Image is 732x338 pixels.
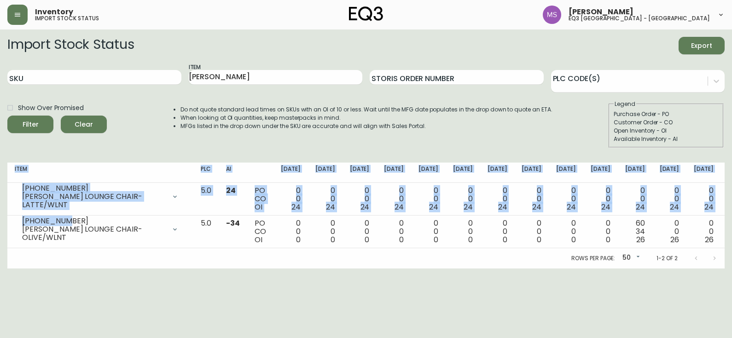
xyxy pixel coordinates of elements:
th: [DATE] [514,163,549,183]
th: [DATE] [377,163,411,183]
span: 0 [331,234,335,245]
div: Available Inventory - AI [614,135,719,143]
div: 0 0 [453,219,473,244]
div: 0 0 [591,186,610,211]
span: -34 [226,218,240,228]
div: 0 0 [281,219,301,244]
div: 50 [619,251,642,266]
th: Item [7,163,193,183]
h5: import stock status [35,16,99,21]
div: 0 0 [625,186,645,211]
span: 0 [468,234,473,245]
button: Export [679,37,725,54]
div: [PHONE_NUMBER][PERSON_NAME] LOUNGE CHAIR-OLIVE/WLNT [15,219,186,239]
span: 0 [296,234,301,245]
th: [DATE] [480,163,515,183]
span: 24 [291,202,301,212]
th: [DATE] [411,163,446,183]
button: Filter [7,116,53,133]
th: PLC [193,163,219,183]
span: 0 [434,234,438,245]
div: [PHONE_NUMBER] [22,184,166,192]
div: 0 0 [556,219,576,244]
div: Open Inventory - OI [614,127,719,135]
span: OI [255,234,262,245]
div: 0 0 [453,186,473,211]
div: 0 0 [660,186,680,211]
span: 0 [399,234,404,245]
div: 60 34 [625,219,645,244]
span: 0 [365,234,369,245]
div: 0 0 [350,219,370,244]
span: 24 [498,202,507,212]
span: 24 [226,185,236,196]
span: 0 [571,234,576,245]
th: [DATE] [273,163,308,183]
th: [DATE] [686,163,721,183]
span: 26 [670,234,679,245]
div: 0 0 [488,186,507,211]
div: [PERSON_NAME] LOUNGE CHAIR-OLIVE/WLNT [22,225,166,242]
th: [DATE] [618,163,652,183]
span: 24 [567,202,576,212]
th: [DATE] [652,163,687,183]
span: 24 [464,202,473,212]
legend: Legend [614,100,636,108]
span: 24 [704,202,714,212]
h2: Import Stock Status [7,37,134,54]
div: 0 0 [350,186,370,211]
div: Customer Order - CO [614,118,719,127]
span: 24 [326,202,335,212]
span: 24 [360,202,370,212]
li: When looking at OI quantities, keep masterpacks in mind. [180,114,552,122]
button: Clear [61,116,107,133]
div: 0 0 [418,186,438,211]
div: 0 0 [591,219,610,244]
div: Purchase Order - PO [614,110,719,118]
img: logo [349,6,383,21]
span: 24 [429,202,438,212]
div: 0 0 [522,186,541,211]
span: 24 [601,202,610,212]
li: MFGs listed in the drop down under the SKU are accurate and will align with Sales Portal. [180,122,552,130]
th: [DATE] [549,163,583,183]
span: 0 [537,234,541,245]
div: 0 0 [488,219,507,244]
span: 26 [705,234,714,245]
span: Show Over Promised [18,103,84,113]
h5: eq3 [GEOGRAPHIC_DATA] - [GEOGRAPHIC_DATA] [569,16,710,21]
div: 0 0 [315,219,335,244]
span: 24 [636,202,645,212]
div: [PERSON_NAME] LOUNGE CHAIR-LATTE/WLNT [22,192,166,209]
div: 0 0 [522,219,541,244]
p: 1-2 of 2 [656,254,678,262]
div: 0 0 [660,219,680,244]
td: 5.0 [193,183,219,216]
td: 5.0 [193,216,219,248]
span: Inventory [35,8,73,16]
div: [PHONE_NUMBER][PERSON_NAME] LOUNGE CHAIR-LATTE/WLNT [15,186,186,207]
span: 0 [606,234,610,245]
th: [DATE] [308,163,343,183]
div: 0 0 [694,219,714,244]
div: PO CO [255,186,266,211]
span: OI [255,202,262,212]
div: 0 0 [384,219,404,244]
div: 0 0 [694,186,714,211]
span: [PERSON_NAME] [569,8,633,16]
div: 0 0 [281,186,301,211]
th: AI [219,163,247,183]
div: PO CO [255,219,266,244]
li: Do not quote standard lead times on SKUs with an OI of 10 or less. Wait until the MFG date popula... [180,105,552,114]
div: 0 0 [384,186,404,211]
span: 26 [636,234,645,245]
div: 0 0 [315,186,335,211]
div: Filter [23,119,39,130]
div: [PHONE_NUMBER] [22,217,166,225]
th: [DATE] [343,163,377,183]
div: 0 0 [418,219,438,244]
span: 24 [395,202,404,212]
th: [DATE] [446,163,480,183]
span: Export [686,40,717,52]
span: 24 [532,202,541,212]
